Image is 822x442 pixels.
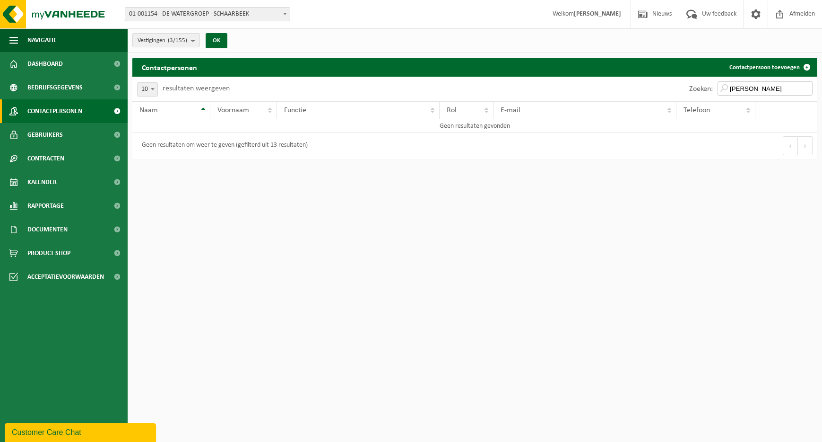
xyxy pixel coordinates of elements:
span: Rol [447,106,457,114]
span: Acceptatievoorwaarden [27,265,104,289]
span: Navigatie [27,28,57,52]
button: Previous [783,136,798,155]
span: Functie [284,106,306,114]
span: Product Shop [27,241,70,265]
iframe: chat widget [5,421,158,442]
span: Contracten [27,147,64,170]
span: Telefoon [684,106,710,114]
button: OK [206,33,227,48]
span: 01-001154 - DE WATERGROEP - SCHAARBEEK [125,8,290,21]
span: E-mail [501,106,520,114]
span: Naam [139,106,158,114]
span: Contactpersonen [27,99,82,123]
button: Next [798,136,813,155]
span: Voornaam [217,106,249,114]
span: Gebruikers [27,123,63,147]
strong: [PERSON_NAME] [574,10,621,18]
span: Bedrijfsgegevens [27,76,83,99]
span: Documenten [27,218,68,241]
span: Kalender [27,170,57,194]
h2: Contactpersonen [132,58,207,76]
span: Dashboard [27,52,63,76]
div: Geen resultaten om weer te geven (gefilterd uit 13 resultaten) [137,137,308,154]
span: 10 [138,83,157,96]
button: Vestigingen(3/155) [132,33,200,47]
a: Contactpersoon toevoegen [722,58,816,77]
span: Rapportage [27,194,64,218]
label: Zoeken: [689,85,713,93]
span: Vestigingen [138,34,187,48]
td: Geen resultaten gevonden [132,119,817,133]
span: 10 [137,82,158,97]
label: resultaten weergeven [163,85,230,92]
count: (3/155) [168,37,187,44]
span: 01-001154 - DE WATERGROEP - SCHAARBEEK [125,7,290,21]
